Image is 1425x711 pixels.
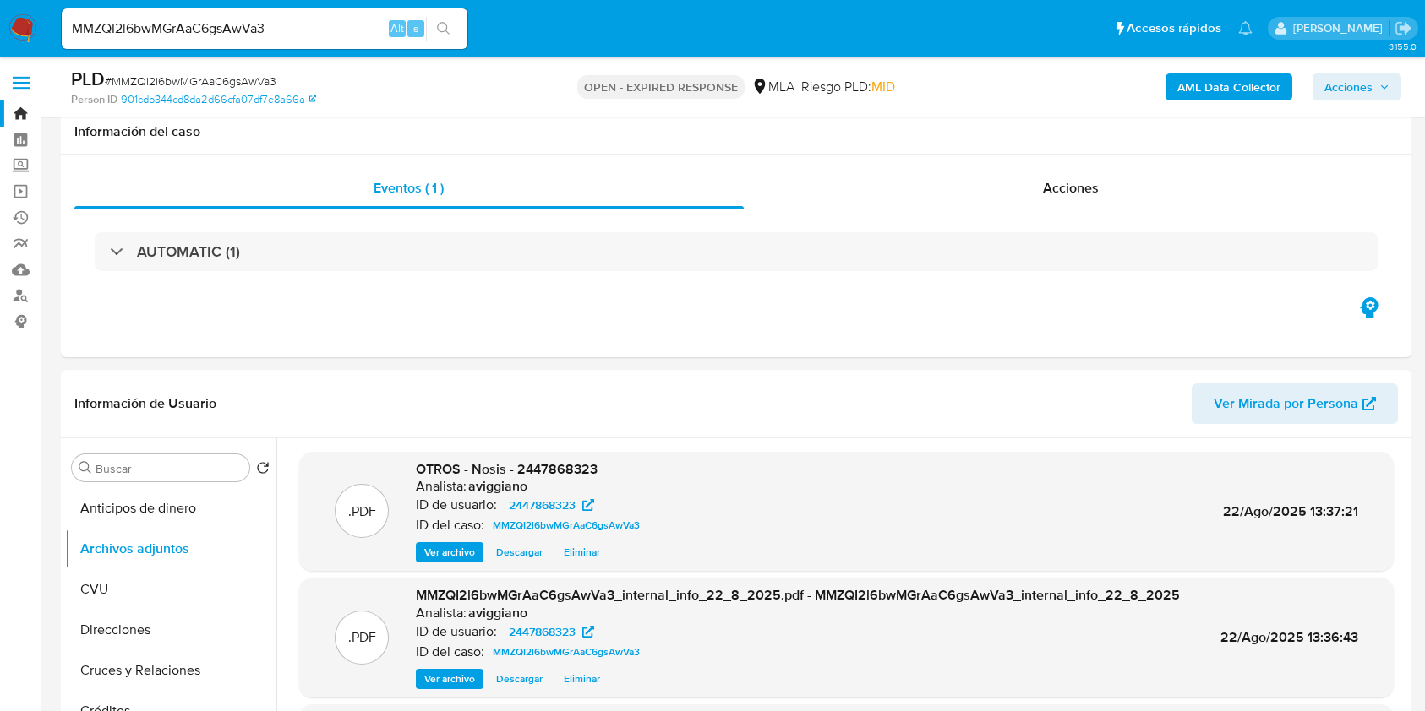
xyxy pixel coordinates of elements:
[95,232,1378,271] div: AUTOMATIC (1)
[121,92,316,107] a: 901cdb344cd8da2d66cfa07df7e8a66a
[348,502,376,521] p: .PDF
[416,497,497,513] p: ID de usuario:
[96,461,243,476] input: Buscar
[79,461,92,475] button: Buscar
[801,78,895,96] span: Riesgo PLD:
[374,178,444,198] span: Eventos ( 1 )
[65,569,276,610] button: CVU
[1043,178,1099,198] span: Acciones
[416,623,497,640] p: ID de usuario:
[496,544,543,561] span: Descargar
[424,544,475,561] span: Ver archivo
[871,77,895,96] span: MID
[555,542,609,562] button: Eliminar
[348,628,376,647] p: .PDF
[577,75,745,99] p: OPEN - EXPIRED RESPONSE
[1395,19,1412,37] a: Salir
[1293,20,1389,36] p: agustina.viggiano@mercadolibre.com
[564,544,600,561] span: Eliminar
[1313,73,1401,100] button: Acciones
[416,605,467,621] p: Analista:
[499,495,604,515] a: 2447868323
[416,643,484,660] p: ID del caso:
[1220,627,1358,647] span: 22/Ago/2025 13:36:43
[426,17,461,41] button: search-icon
[564,670,600,687] span: Eliminar
[499,621,604,642] a: 2447868323
[65,610,276,650] button: Direcciones
[413,20,418,36] span: s
[486,642,647,662] a: MMZQI2l6bwMGrAaC6gsAwVa3
[509,495,576,515] span: 2447868323
[71,65,105,92] b: PLD
[424,670,475,687] span: Ver archivo
[486,515,647,535] a: MMZQI2l6bwMGrAaC6gsAwVa3
[751,78,794,96] div: MLA
[256,461,270,480] button: Volver al orden por defecto
[74,123,1398,140] h1: Información del caso
[1127,19,1221,37] span: Accesos rápidos
[488,669,551,689] button: Descargar
[1214,383,1358,424] span: Ver Mirada por Persona
[137,242,240,261] h3: AUTOMATIC (1)
[468,478,527,495] h6: aviggiano
[468,605,527,621] h6: aviggiano
[416,478,467,495] p: Analista:
[65,650,276,691] button: Cruces y Relaciones
[1223,502,1358,521] span: 22/Ago/2025 13:37:21
[65,488,276,529] button: Anticipos de dinero
[62,18,467,40] input: Buscar usuario o caso...
[416,669,483,689] button: Ver archivo
[416,542,483,562] button: Ver archivo
[509,621,576,642] span: 2447868323
[416,517,484,534] p: ID del caso:
[1238,21,1253,35] a: Notificaciones
[493,515,640,535] span: MMZQI2l6bwMGrAaC6gsAwVa3
[488,542,551,562] button: Descargar
[1192,383,1398,424] button: Ver Mirada por Persona
[496,670,543,687] span: Descargar
[1166,73,1292,100] button: AML Data Collector
[74,395,216,412] h1: Información de Usuario
[390,20,404,36] span: Alt
[65,529,276,569] button: Archivos adjuntos
[493,642,640,662] span: MMZQI2l6bwMGrAaC6gsAwVa3
[555,669,609,689] button: Eliminar
[71,92,117,107] b: Person ID
[1324,73,1373,100] span: Acciones
[105,73,276,90] span: # MMZQI2l6bwMGrAaC6gsAwVa3
[1177,73,1280,100] b: AML Data Collector
[416,585,1180,605] span: MMZQI2l6bwMGrAaC6gsAwVa3_internal_info_22_8_2025.pdf - MMZQI2l6bwMGrAaC6gsAwVa3_internal_info_22_...
[416,459,598,479] span: OTROS - Nosis - 2447868323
